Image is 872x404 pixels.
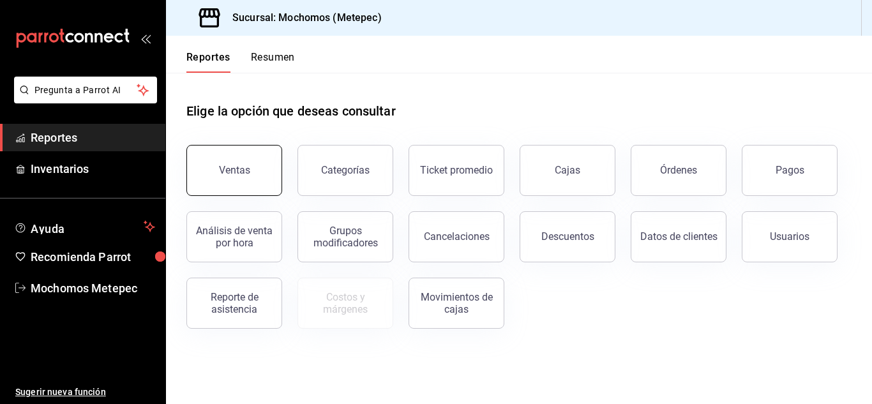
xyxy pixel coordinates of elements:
div: Cajas [555,164,580,176]
span: Mochomos Metepec [31,280,155,297]
button: Descuentos [520,211,615,262]
span: Ayuda [31,219,139,234]
button: Contrata inventarios para ver este reporte [297,278,393,329]
button: open_drawer_menu [140,33,151,43]
div: Reporte de asistencia [195,291,274,315]
div: Descuentos [541,230,594,243]
button: Reportes [186,51,230,73]
button: Ventas [186,145,282,196]
a: Pregunta a Parrot AI [9,93,157,106]
div: Usuarios [770,230,809,243]
button: Pregunta a Parrot AI [14,77,157,103]
button: Categorías [297,145,393,196]
button: Usuarios [742,211,838,262]
button: Resumen [251,51,295,73]
span: Inventarios [31,160,155,177]
div: Grupos modificadores [306,225,385,249]
div: Costos y márgenes [306,291,385,315]
span: Recomienda Parrot [31,248,155,266]
button: Pagos [742,145,838,196]
div: Pagos [776,164,804,176]
h3: Sucursal: Mochomos (Metepec) [222,10,382,26]
h1: Elige la opción que deseas consultar [186,101,396,121]
button: Grupos modificadores [297,211,393,262]
div: Datos de clientes [640,230,718,243]
div: navigation tabs [186,51,295,73]
div: Órdenes [660,164,697,176]
div: Categorías [321,164,370,176]
button: Datos de clientes [631,211,726,262]
div: Movimientos de cajas [417,291,496,315]
button: Órdenes [631,145,726,196]
button: Movimientos de cajas [409,278,504,329]
span: Sugerir nueva función [15,385,155,399]
div: Ventas [219,164,250,176]
span: Pregunta a Parrot AI [34,84,137,97]
button: Ticket promedio [409,145,504,196]
div: Cancelaciones [424,230,490,243]
div: Análisis de venta por hora [195,225,274,249]
span: Reportes [31,129,155,146]
button: Reporte de asistencia [186,278,282,329]
div: Ticket promedio [420,164,493,176]
button: Análisis de venta por hora [186,211,282,262]
button: Cancelaciones [409,211,504,262]
button: Cajas [520,145,615,196]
